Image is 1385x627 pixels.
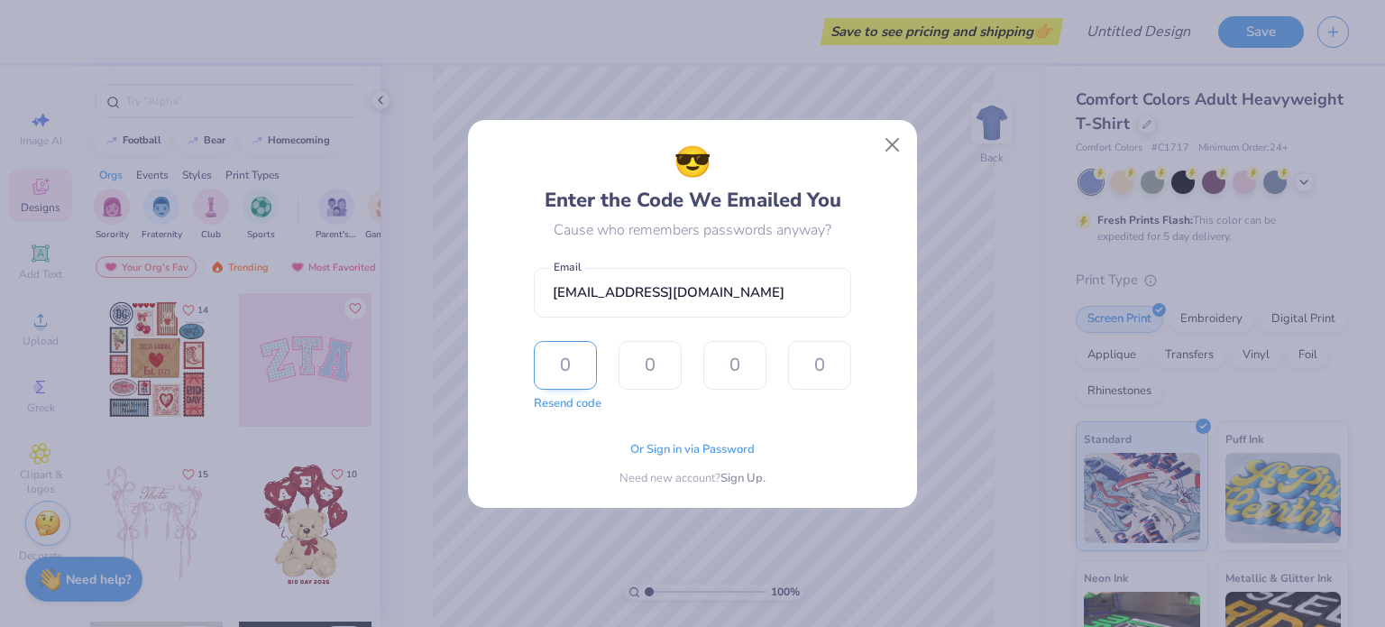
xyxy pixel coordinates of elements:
[554,219,831,241] div: Cause who remembers passwords anyway?
[534,341,597,390] input: 0
[630,441,755,459] span: Or Sign in via Password
[545,140,841,216] div: Enter the Code We Emailed You
[534,395,601,413] button: Resend code
[876,127,910,161] button: Close
[674,140,711,186] span: 😎
[720,470,766,488] span: Sign Up.
[788,341,851,390] input: 0
[619,470,766,488] div: Need new account?
[703,341,766,390] input: 0
[619,341,682,390] input: 0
